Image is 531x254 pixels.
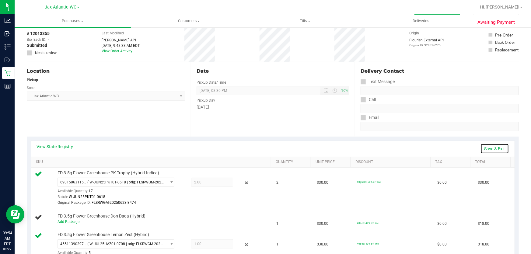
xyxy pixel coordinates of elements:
[277,242,279,247] span: 1
[495,47,519,53] div: Replacement
[317,242,328,247] span: $30.00
[361,68,519,75] div: Delivery Contact
[37,144,73,150] a: View State Registry
[410,37,444,47] div: Flourish External API
[58,200,91,205] span: Original Package ID:
[6,205,24,224] iframe: Resource center
[5,18,11,24] inline-svg: Analytics
[58,220,79,224] a: Add Package
[197,68,349,75] div: Date
[316,160,348,165] a: Unit Price
[438,242,447,247] span: $0.00
[5,83,11,89] inline-svg: Reports
[478,19,515,26] span: Awaiting Payment
[438,221,447,227] span: $0.00
[102,43,140,48] div: [DATE] 9:48:33 AM EDT
[58,195,68,199] span: Batch:
[3,247,12,251] p: 09/27
[27,68,185,75] div: Location
[166,178,174,186] span: select
[88,242,164,246] span: ( W-JUL25LMZ01-0708 | orig: FLSRWGM-20250715-1043 )
[478,221,489,227] span: $18.00
[5,70,11,76] inline-svg: Retail
[317,221,328,227] span: $30.00
[363,15,479,27] a: Deliveries
[131,18,247,24] span: Customers
[361,104,519,113] input: Format: (999) 999-9999
[495,32,513,38] div: Pre-Order
[357,180,381,183] span: 50ghpkt: 50% off line
[410,30,419,36] label: Origin
[247,18,363,24] span: Tills
[102,37,140,43] div: [PERSON_NAME] API
[405,18,438,24] span: Deliveries
[15,18,131,24] span: Purchases
[357,242,379,245] span: 40dep: 40% off line
[277,180,279,186] span: 2
[102,30,124,36] label: Last Modified
[89,189,93,193] span: 17
[480,5,519,9] span: Hi, [PERSON_NAME]!
[197,98,215,103] label: Pickup Day
[35,50,57,56] span: Needs review
[5,31,11,37] inline-svg: Inbound
[45,5,76,10] span: Jax Atlantic WC
[92,200,136,205] span: FLSRWGM-20250623-3474
[355,160,428,165] a: Discount
[5,44,11,50] inline-svg: Inventory
[58,170,159,176] span: FD 3.5g Flower Greenhouse PK Trophy (Hybrid-Indica)
[197,104,349,110] div: [DATE]
[27,85,35,91] label: Store
[166,240,174,248] span: select
[480,144,509,154] a: Save & Exit
[58,232,149,238] span: FD 3.5g Flower Greenhouse Lemon Zest (Hybrid)
[357,221,379,224] span: 40dep: 40% off line
[361,77,395,86] label: Text Message
[478,180,489,186] span: $30.00
[361,95,376,104] label: Call
[60,242,88,246] span: 4551139039713245
[478,242,489,247] span: $18.00
[410,43,444,47] p: Original ID: 328336275
[438,180,447,186] span: $0.00
[58,213,145,219] span: FD 3.5g Flower Greenhouse Don Dada (Hybrid)
[27,78,38,82] strong: Pickup
[435,160,468,165] a: Tax
[48,37,49,42] span: -
[361,113,379,122] label: Email
[361,86,519,95] input: Format: (999) 999-9999
[5,57,11,63] inline-svg: Outbound
[15,15,131,27] a: Purchases
[495,39,515,45] div: Back Order
[60,180,87,184] span: 6901506311517860
[3,230,12,247] p: 09:54 AM EDT
[36,160,268,165] a: SKU
[27,37,46,42] span: BioTrack ID:
[276,160,309,165] a: Quantity
[131,15,247,27] a: Customers
[58,187,180,199] div: Available Quantity:
[27,30,50,37] span: # 12013355
[247,15,363,27] a: Tills
[197,80,226,85] label: Pickup Date/Time
[27,42,47,49] span: Submitted
[317,180,328,186] span: $30.00
[87,180,164,184] span: ( W-JUN25PKT01-0618 | orig: FLSRWGM-20250623-3474 )
[277,221,279,227] span: 1
[69,195,105,199] span: W-JUN25PKT01-0618
[102,49,133,53] a: View Order Activity
[475,160,508,165] a: Total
